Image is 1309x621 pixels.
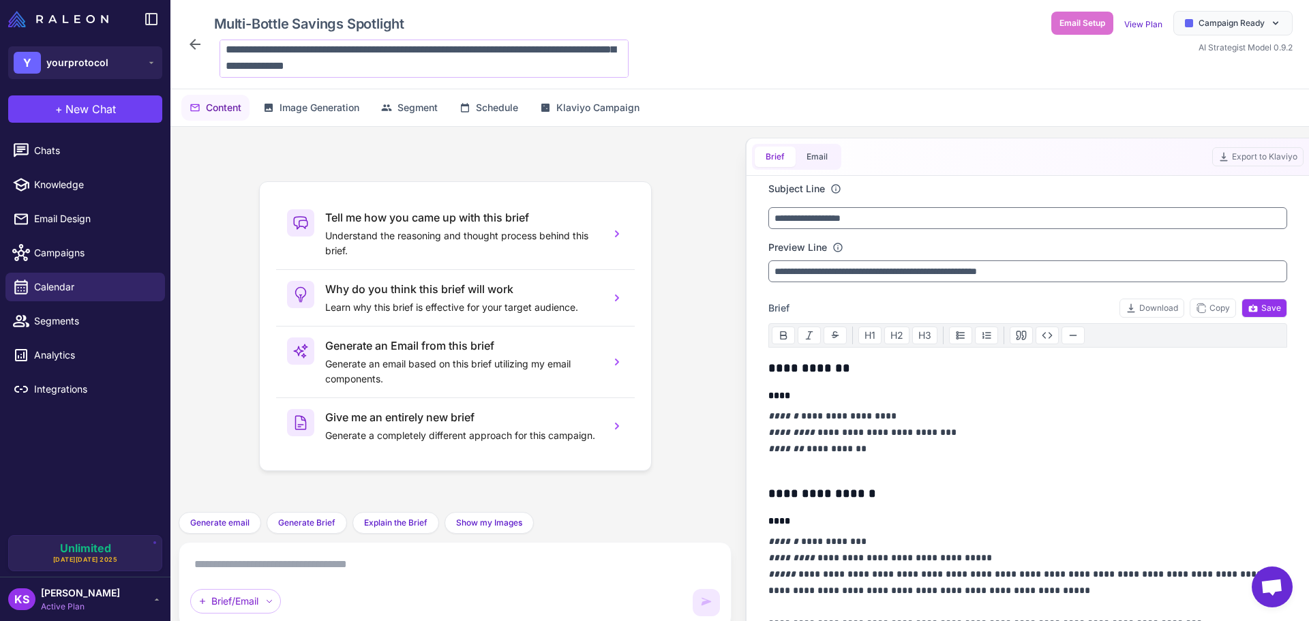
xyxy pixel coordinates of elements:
[858,327,882,344] button: H1
[556,100,640,115] span: Klaviyo Campaign
[456,517,522,529] span: Show my Images
[46,55,108,70] span: yourprotocol
[1059,17,1105,29] span: Email Setup
[1199,42,1293,52] span: AI Strategist Model 0.9.2
[34,382,154,397] span: Integrations
[65,101,116,117] span: New Chat
[34,348,154,363] span: Analytics
[397,100,438,115] span: Segment
[8,11,108,27] img: Raleon Logo
[325,209,599,226] h3: Tell me how you came up with this brief
[280,100,359,115] span: Image Generation
[325,281,599,297] h3: Why do you think this brief will work
[34,314,154,329] span: Segments
[1124,19,1162,29] a: View Plan
[5,341,165,369] a: Analytics
[325,228,599,258] p: Understand the reasoning and thought process behind this brief.
[179,512,261,534] button: Generate email
[325,357,599,387] p: Generate an email based on this brief utilizing my email components.
[34,177,154,192] span: Knowledge
[34,279,154,294] span: Calendar
[796,147,839,167] button: Email
[476,100,518,115] span: Schedule
[1190,299,1236,318] button: Copy
[209,11,629,37] div: Click to edit campaign name
[5,170,165,199] a: Knowledge
[5,205,165,233] a: Email Design
[41,601,120,613] span: Active Plan
[325,428,599,443] p: Generate a completely different approach for this campaign.
[325,409,599,425] h3: Give me an entirely new brief
[325,300,599,315] p: Learn why this brief is effective for your target audience.
[768,240,827,255] label: Preview Line
[5,273,165,301] a: Calendar
[278,517,335,529] span: Generate Brief
[768,181,825,196] label: Subject Line
[912,327,937,344] button: H3
[352,512,439,534] button: Explain the Brief
[445,512,534,534] button: Show my Images
[53,555,118,564] span: [DATE][DATE] 2025
[5,239,165,267] a: Campaigns
[373,95,446,121] button: Segment
[884,327,909,344] button: H2
[1242,299,1287,318] button: Save
[1051,12,1113,35] button: Email Setup
[5,375,165,404] a: Integrations
[8,46,162,79] button: Yyourprotocol
[190,517,250,529] span: Generate email
[1199,17,1265,29] span: Campaign Ready
[190,589,281,614] div: Brief/Email
[14,52,41,74] div: Y
[1196,302,1230,314] span: Copy
[532,95,648,121] button: Klaviyo Campaign
[8,95,162,123] button: +New Chat
[1212,147,1304,166] button: Export to Klaviyo
[5,136,165,165] a: Chats
[755,147,796,167] button: Brief
[55,101,63,117] span: +
[60,543,111,554] span: Unlimited
[5,307,165,335] a: Segments
[451,95,526,121] button: Schedule
[34,143,154,158] span: Chats
[1119,299,1184,318] button: Download
[34,245,154,260] span: Campaigns
[255,95,367,121] button: Image Generation
[1252,566,1293,607] a: Open chat
[768,301,789,316] span: Brief
[364,517,427,529] span: Explain the Brief
[34,211,154,226] span: Email Design
[206,100,241,115] span: Content
[1248,302,1281,314] span: Save
[8,588,35,610] div: KS
[325,337,599,354] h3: Generate an Email from this brief
[181,95,250,121] button: Content
[267,512,347,534] button: Generate Brief
[41,586,120,601] span: [PERSON_NAME]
